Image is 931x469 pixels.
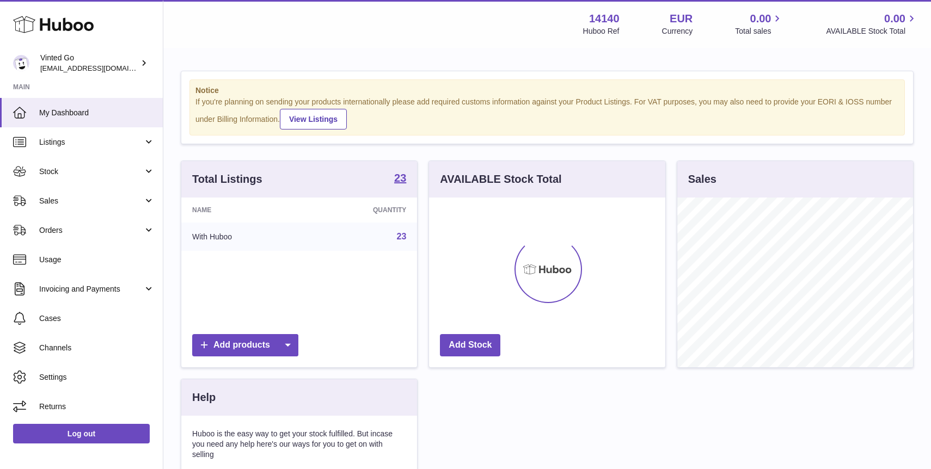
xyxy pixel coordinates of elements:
[39,255,155,265] span: Usage
[735,11,783,36] a: 0.00 Total sales
[280,109,347,129] a: View Listings
[40,64,160,72] span: [EMAIL_ADDRESS][DOMAIN_NAME]
[440,334,500,356] a: Add Stock
[589,11,620,26] strong: 14140
[826,26,918,36] span: AVAILABLE Stock Total
[195,97,899,129] div: If you're planning on sending your products internationally please add required customs informati...
[884,11,905,26] span: 0.00
[13,55,29,71] img: giedre.bartusyte@vinted.com
[39,284,143,294] span: Invoicing and Payments
[192,429,406,460] p: Huboo is the easy way to get your stock fulfilled. But incase you need any help here's our ways f...
[440,172,561,187] h3: AVAILABLE Stock Total
[39,313,155,324] span: Cases
[394,172,406,183] strong: 23
[826,11,918,36] a: 0.00 AVAILABLE Stock Total
[670,11,693,26] strong: EUR
[583,26,620,36] div: Huboo Ref
[306,198,418,223] th: Quantity
[688,172,716,187] h3: Sales
[39,196,143,206] span: Sales
[181,198,306,223] th: Name
[397,232,407,241] a: 23
[39,166,143,177] span: Stock
[192,390,216,405] h3: Help
[181,223,306,251] td: With Huboo
[394,172,406,186] a: 23
[195,85,899,96] strong: Notice
[39,372,155,382] span: Settings
[39,137,143,147] span: Listings
[40,53,138,73] div: Vinted Go
[39,225,143,236] span: Orders
[735,26,783,36] span: Total sales
[192,172,262,187] h3: Total Listings
[39,108,155,118] span: My Dashboard
[39,402,155,412] span: Returns
[750,11,771,26] span: 0.00
[662,26,693,36] div: Currency
[192,334,298,356] a: Add products
[39,343,155,353] span: Channels
[13,424,150,443] a: Log out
